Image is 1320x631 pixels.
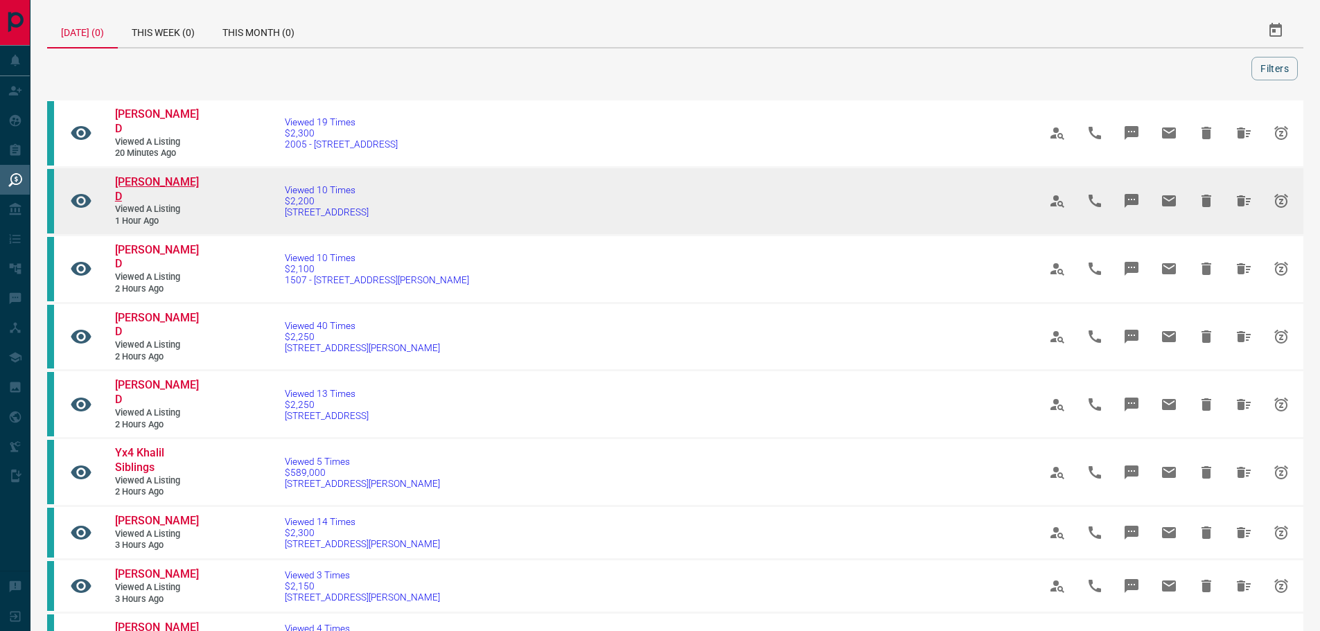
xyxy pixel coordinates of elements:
[1265,388,1298,421] span: Snooze
[1115,184,1148,217] span: Message
[285,274,469,285] span: 1507 - [STREET_ADDRESS][PERSON_NAME]
[115,446,164,474] span: Yx4 Khalil Siblings
[1115,569,1148,603] span: Message
[285,206,369,217] span: [STREET_ADDRESS]
[1190,569,1223,603] span: Hide
[285,139,398,150] span: 2005 - [STREET_ADDRESS]
[1078,569,1111,603] span: Call
[1265,252,1298,285] span: Snooze
[1227,320,1260,353] span: Hide All from Farhad D
[115,475,198,487] span: Viewed a Listing
[285,527,440,538] span: $2,300
[1190,320,1223,353] span: Hide
[1115,320,1148,353] span: Message
[285,252,469,285] a: Viewed 10 Times$2,1001507 - [STREET_ADDRESS][PERSON_NAME]
[47,101,54,166] div: condos.ca
[115,351,198,363] span: 2 hours ago
[47,237,54,301] div: condos.ca
[1078,456,1111,489] span: Call
[285,467,440,478] span: $589,000
[285,388,369,421] a: Viewed 13 Times$2,250[STREET_ADDRESS]
[285,516,440,527] span: Viewed 14 Times
[1041,320,1074,353] span: View Profile
[285,592,440,603] span: [STREET_ADDRESS][PERSON_NAME]
[115,204,198,215] span: Viewed a Listing
[1227,456,1260,489] span: Hide All from Yx4 Khalil Siblings
[1265,456,1298,489] span: Snooze
[1190,516,1223,549] span: Hide
[115,136,198,148] span: Viewed a Listing
[115,378,199,406] span: [PERSON_NAME] D
[285,410,369,421] span: [STREET_ADDRESS]
[115,215,198,227] span: 1 hour ago
[115,339,198,351] span: Viewed a Listing
[1227,252,1260,285] span: Hide All from Farhad D
[285,399,369,410] span: $2,250
[285,116,398,150] a: Viewed 19 Times$2,3002005 - [STREET_ADDRESS]
[209,14,308,47] div: This Month (0)
[1227,388,1260,421] span: Hide All from Farhad D
[285,320,440,331] span: Viewed 40 Times
[1152,116,1186,150] span: Email
[115,243,198,272] a: [PERSON_NAME] D
[1190,116,1223,150] span: Hide
[115,283,198,295] span: 2 hours ago
[1041,252,1074,285] span: View Profile
[285,331,440,342] span: $2,250
[1259,14,1292,47] button: Select Date Range
[1265,320,1298,353] span: Snooze
[285,569,440,603] a: Viewed 3 Times$2,150[STREET_ADDRESS][PERSON_NAME]
[285,456,440,467] span: Viewed 5 Times
[285,195,369,206] span: $2,200
[1078,116,1111,150] span: Call
[115,594,198,605] span: 3 hours ago
[1265,516,1298,549] span: Snooze
[115,407,198,419] span: Viewed a Listing
[115,514,198,528] a: [PERSON_NAME]
[115,272,198,283] span: Viewed a Listing
[115,540,198,551] span: 3 hours ago
[285,184,369,195] span: Viewed 10 Times
[1190,184,1223,217] span: Hide
[285,342,440,353] span: [STREET_ADDRESS][PERSON_NAME]
[115,378,198,407] a: [PERSON_NAME] D
[115,175,198,204] a: [PERSON_NAME] D
[1078,184,1111,217] span: Call
[1152,516,1186,549] span: Email
[118,14,209,47] div: This Week (0)
[1152,184,1186,217] span: Email
[47,561,54,611] div: condos.ca
[115,311,198,340] a: [PERSON_NAME] D
[47,305,54,369] div: condos.ca
[1227,569,1260,603] span: Hide All from Angel Jade Roberto
[1041,184,1074,217] span: View Profile
[47,372,54,436] div: condos.ca
[285,263,469,274] span: $2,100
[1078,252,1111,285] span: Call
[47,169,54,233] div: condos.ca
[1152,320,1186,353] span: Email
[1078,516,1111,549] span: Call
[115,582,198,594] span: Viewed a Listing
[1152,456,1186,489] span: Email
[1251,57,1298,80] button: Filters
[1227,184,1260,217] span: Hide All from Farhad D
[115,567,199,580] span: [PERSON_NAME]
[1190,388,1223,421] span: Hide
[1115,456,1148,489] span: Message
[285,320,440,353] a: Viewed 40 Times$2,250[STREET_ADDRESS][PERSON_NAME]
[115,486,198,498] span: 2 hours ago
[1041,388,1074,421] span: View Profile
[1041,516,1074,549] span: View Profile
[285,516,440,549] a: Viewed 14 Times$2,300[STREET_ADDRESS][PERSON_NAME]
[1152,252,1186,285] span: Email
[115,107,198,136] a: [PERSON_NAME] D
[115,514,199,527] span: [PERSON_NAME]
[1078,320,1111,353] span: Call
[1227,116,1260,150] span: Hide All from Tami D
[285,456,440,489] a: Viewed 5 Times$589,000[STREET_ADDRESS][PERSON_NAME]
[285,184,369,217] a: Viewed 10 Times$2,200[STREET_ADDRESS]
[285,388,369,399] span: Viewed 13 Times
[1152,388,1186,421] span: Email
[1190,252,1223,285] span: Hide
